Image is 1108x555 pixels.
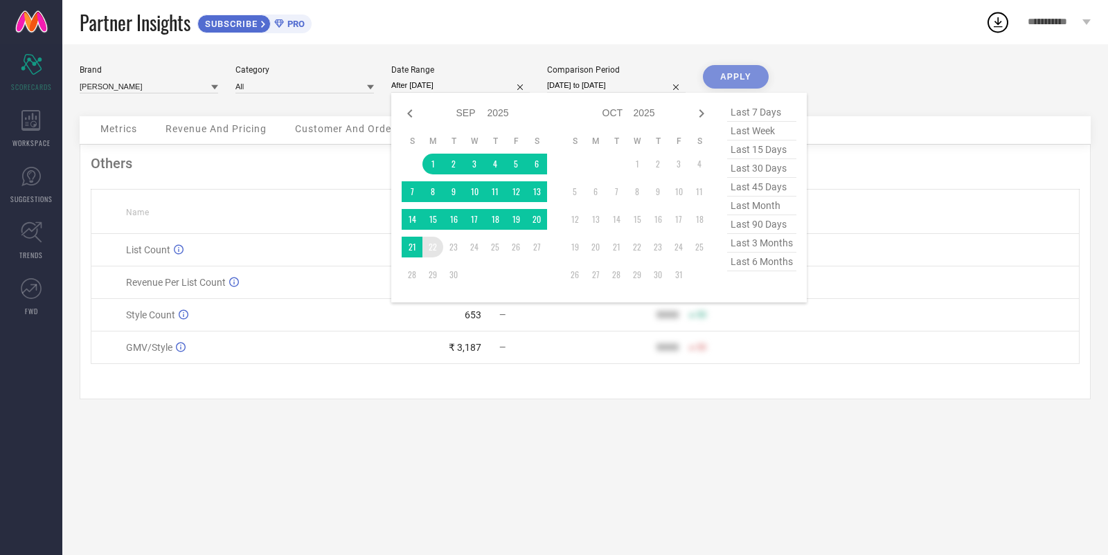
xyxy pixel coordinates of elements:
td: Fri Oct 10 2025 [668,181,689,202]
td: Tue Sep 09 2025 [443,181,464,202]
td: Thu Oct 16 2025 [647,209,668,230]
td: Wed Sep 10 2025 [464,181,485,202]
td: Sat Oct 11 2025 [689,181,710,202]
div: 653 [465,309,481,320]
td: Fri Sep 12 2025 [506,181,526,202]
td: Tue Oct 28 2025 [606,264,627,285]
div: ₹ 3,187 [449,342,481,353]
span: last 3 months [727,234,796,253]
td: Sat Oct 18 2025 [689,209,710,230]
td: Mon Oct 06 2025 [585,181,606,202]
td: Sat Oct 25 2025 [689,237,710,257]
td: Wed Sep 24 2025 [464,237,485,257]
span: 50 [697,343,706,352]
td: Mon Oct 27 2025 [585,264,606,285]
td: Tue Sep 02 2025 [443,154,464,174]
td: Sun Oct 12 2025 [564,209,585,230]
span: Revenue And Pricing [166,123,267,134]
td: Fri Oct 24 2025 [668,237,689,257]
span: last 90 days [727,215,796,234]
th: Tuesday [606,136,627,147]
td: Thu Sep 11 2025 [485,181,506,202]
span: last 45 days [727,178,796,197]
td: Fri Oct 17 2025 [668,209,689,230]
th: Thursday [485,136,506,147]
td: Sat Oct 04 2025 [689,154,710,174]
th: Saturday [526,136,547,147]
span: Customer And Orders [295,123,401,134]
span: WORKSPACE [12,138,51,148]
div: Date Range [391,65,530,75]
span: GMV/Style [126,342,172,353]
span: Revenue Per List Count [126,277,226,288]
span: TRENDS [19,250,43,260]
th: Tuesday [443,136,464,147]
span: last month [727,197,796,215]
td: Fri Oct 03 2025 [668,154,689,174]
th: Wednesday [464,136,485,147]
td: Fri Sep 19 2025 [506,209,526,230]
td: Sat Sep 27 2025 [526,237,547,257]
input: Select comparison period [547,78,686,93]
div: Open download list [985,10,1010,35]
th: Friday [668,136,689,147]
span: Style Count [126,309,175,320]
div: Category [235,65,374,75]
td: Fri Oct 31 2025 [668,264,689,285]
span: SUBSCRIBE [198,19,261,29]
div: Others [91,155,1080,172]
div: 9999 [656,309,679,320]
div: Next month [693,105,710,122]
span: SUGGESTIONS [10,194,53,204]
td: Sun Oct 05 2025 [564,181,585,202]
span: Metrics [100,123,137,134]
td: Thu Sep 18 2025 [485,209,506,230]
td: Mon Sep 29 2025 [422,264,443,285]
td: Mon Sep 22 2025 [422,237,443,257]
span: last 30 days [727,159,796,178]
th: Sunday [564,136,585,147]
td: Tue Oct 21 2025 [606,237,627,257]
span: last 7 days [727,103,796,122]
td: Wed Oct 29 2025 [627,264,647,285]
span: PRO [284,19,305,29]
th: Thursday [647,136,668,147]
td: Tue Oct 07 2025 [606,181,627,202]
td: Tue Sep 23 2025 [443,237,464,257]
td: Thu Oct 09 2025 [647,181,668,202]
td: Sun Oct 19 2025 [564,237,585,257]
td: Mon Sep 15 2025 [422,209,443,230]
div: Comparison Period [547,65,686,75]
td: Sun Sep 21 2025 [402,237,422,257]
td: Wed Oct 22 2025 [627,237,647,257]
td: Wed Sep 03 2025 [464,154,485,174]
span: 50 [697,310,706,320]
div: Brand [80,65,218,75]
td: Mon Oct 20 2025 [585,237,606,257]
th: Friday [506,136,526,147]
span: FWD [25,306,38,316]
td: Wed Oct 15 2025 [627,209,647,230]
td: Thu Oct 30 2025 [647,264,668,285]
td: Sat Sep 06 2025 [526,154,547,174]
span: SCORECARDS [11,82,52,92]
td: Sun Sep 28 2025 [402,264,422,285]
span: last 6 months [727,253,796,271]
td: Sun Sep 14 2025 [402,209,422,230]
td: Thu Oct 02 2025 [647,154,668,174]
th: Sunday [402,136,422,147]
th: Monday [422,136,443,147]
th: Saturday [689,136,710,147]
span: List Count [126,244,170,255]
td: Fri Sep 26 2025 [506,237,526,257]
td: Tue Oct 14 2025 [606,209,627,230]
input: Select date range [391,78,530,93]
td: Wed Sep 17 2025 [464,209,485,230]
td: Sun Oct 26 2025 [564,264,585,285]
td: Fri Sep 05 2025 [506,154,526,174]
span: — [499,343,506,352]
td: Sat Sep 20 2025 [526,209,547,230]
td: Wed Oct 01 2025 [627,154,647,174]
td: Tue Sep 16 2025 [443,209,464,230]
div: 9999 [656,342,679,353]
